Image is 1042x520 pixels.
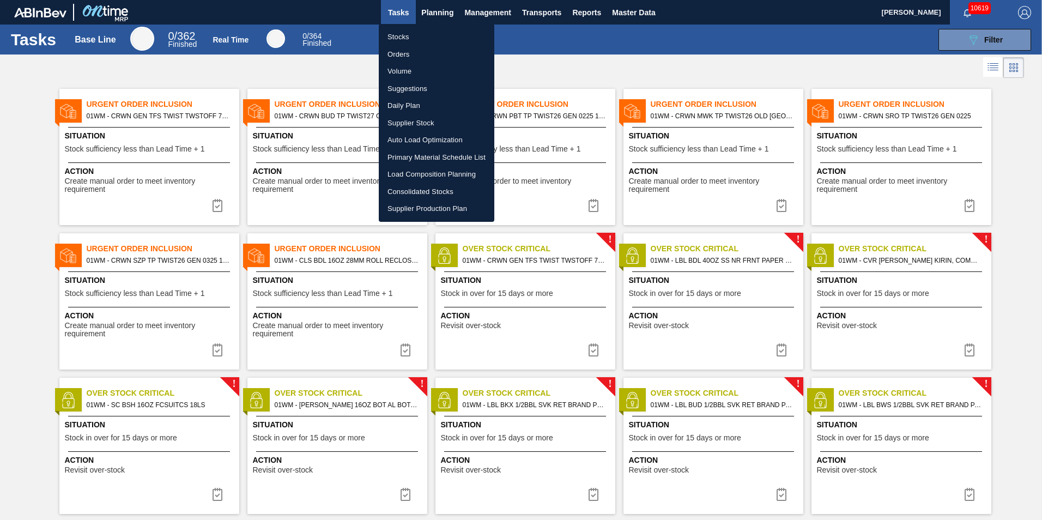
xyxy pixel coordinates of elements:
a: Volume [379,63,494,80]
a: Suggestions [379,80,494,98]
a: Auto Load Optimization [379,131,494,149]
a: Primary Material Schedule List [379,149,494,166]
a: Stocks [379,28,494,46]
a: Supplier Stock [379,114,494,132]
a: Supplier Production Plan [379,200,494,217]
a: Daily Plan [379,97,494,114]
a: Orders [379,46,494,63]
a: Consolidated Stocks [379,183,494,201]
a: Load Composition Planning [379,166,494,183]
